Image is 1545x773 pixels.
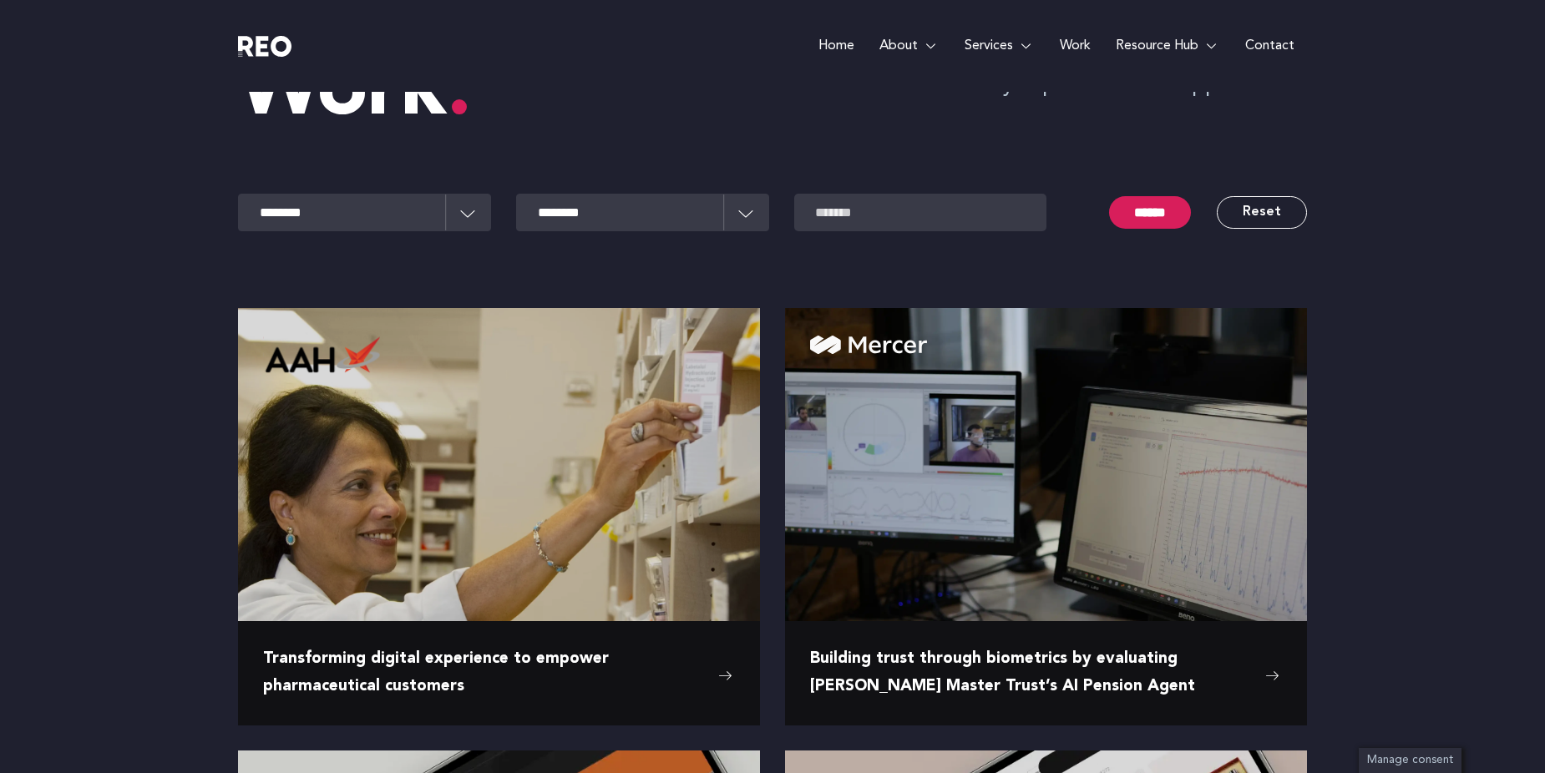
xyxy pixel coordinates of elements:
[810,646,1257,700] span: Building trust through biometrics by evaluating [PERSON_NAME] Master Trust’s AI Pension Agent
[1367,755,1453,765] span: Manage consent
[1217,196,1307,229] a: Reset
[263,646,710,700] span: Transforming digital experience to empower pharmaceutical customers
[810,646,1282,700] a: Building trust through biometrics by evaluating [PERSON_NAME] Master Trust’s AI Pension Agent
[238,50,472,134] span: Work
[263,646,735,700] a: Transforming digital experience to empower pharmaceutical customers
